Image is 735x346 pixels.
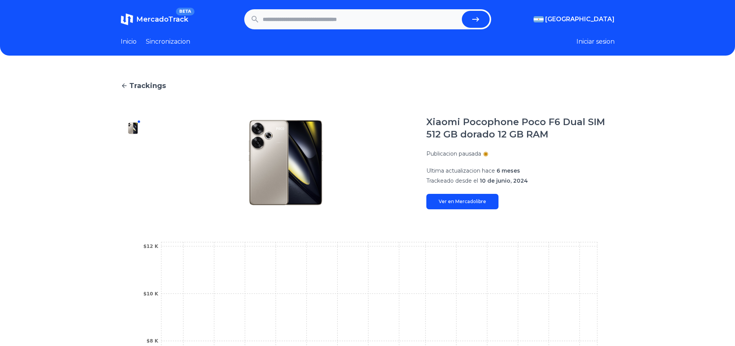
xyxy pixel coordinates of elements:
a: Inicio [121,37,137,46]
span: MercadoTrack [136,15,188,24]
span: 10 de junio, 2024 [480,177,528,184]
img: MercadoTrack [121,13,133,25]
a: Sincronizacion [146,37,190,46]
a: MercadoTrackBETA [121,13,188,25]
a: Ver en Mercadolibre [426,194,498,209]
img: Xiaomi Pocophone Poco F6 Dual SIM 512 GB dorado 12 GB RAM [161,116,411,209]
tspan: $10 K [143,291,158,297]
span: Ultima actualizacion hace [426,167,495,174]
button: [GEOGRAPHIC_DATA] [534,15,615,24]
tspan: $12 K [143,244,158,249]
tspan: $8 K [146,338,158,344]
button: Iniciar sesion [576,37,615,46]
img: Argentina [534,16,544,22]
p: Publicacion pausada [426,150,481,158]
a: Trackings [121,80,615,91]
span: 6 meses [497,167,520,174]
h1: Xiaomi Pocophone Poco F6 Dual SIM 512 GB dorado 12 GB RAM [426,116,615,141]
span: Trackeado desde el [426,177,478,184]
img: Xiaomi Pocophone Poco F6 Dual SIM 512 GB dorado 12 GB RAM [127,122,139,134]
span: BETA [176,8,194,15]
span: [GEOGRAPHIC_DATA] [545,15,615,24]
span: Trackings [129,80,166,91]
